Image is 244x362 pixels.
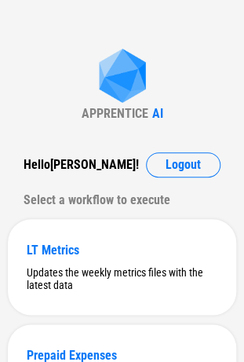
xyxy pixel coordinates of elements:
[24,152,139,177] div: Hello [PERSON_NAME] !
[24,188,220,213] div: Select a workflow to execute
[91,49,154,106] img: Apprentice AI
[27,243,217,258] div: LT Metrics
[82,106,148,121] div: APPRENTICE
[146,152,220,177] button: Logout
[27,266,217,291] div: Updates the weekly metrics files with the latest data
[152,106,163,121] div: AI
[166,159,201,171] span: Logout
